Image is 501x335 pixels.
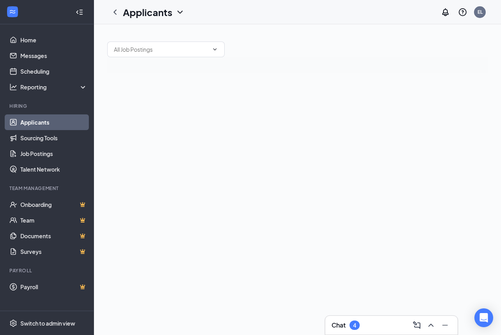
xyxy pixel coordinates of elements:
[9,83,17,91] svg: Analysis
[212,46,218,53] svg: ChevronDown
[20,114,87,130] a: Applicants
[353,322,356,329] div: 4
[439,319,451,331] button: Minimize
[411,319,423,331] button: ComposeMessage
[9,185,86,192] div: Team Management
[9,103,86,109] div: Hiring
[20,212,87,228] a: TeamCrown
[20,130,87,146] a: Sourcing Tools
[9,319,17,327] svg: Settings
[114,45,209,54] input: All Job Postings
[440,321,450,330] svg: Minimize
[20,48,87,63] a: Messages
[426,321,436,330] svg: ChevronUp
[123,5,172,19] h1: Applicants
[20,83,88,91] div: Reporting
[425,319,437,331] button: ChevronUp
[441,7,450,17] svg: Notifications
[110,7,120,17] svg: ChevronLeft
[20,244,87,259] a: SurveysCrown
[20,63,87,79] a: Scheduling
[332,321,346,330] h3: Chat
[20,197,87,212] a: OnboardingCrown
[20,279,87,295] a: PayrollCrown
[478,9,483,15] div: EL
[20,32,87,48] a: Home
[474,308,493,327] div: Open Intercom Messenger
[412,321,422,330] svg: ComposeMessage
[20,161,87,177] a: Talent Network
[9,267,86,274] div: Payroll
[458,7,467,17] svg: QuestionInfo
[20,146,87,161] a: Job Postings
[76,8,83,16] svg: Collapse
[175,7,185,17] svg: ChevronDown
[9,8,16,16] svg: WorkstreamLogo
[20,228,87,244] a: DocumentsCrown
[20,319,75,327] div: Switch to admin view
